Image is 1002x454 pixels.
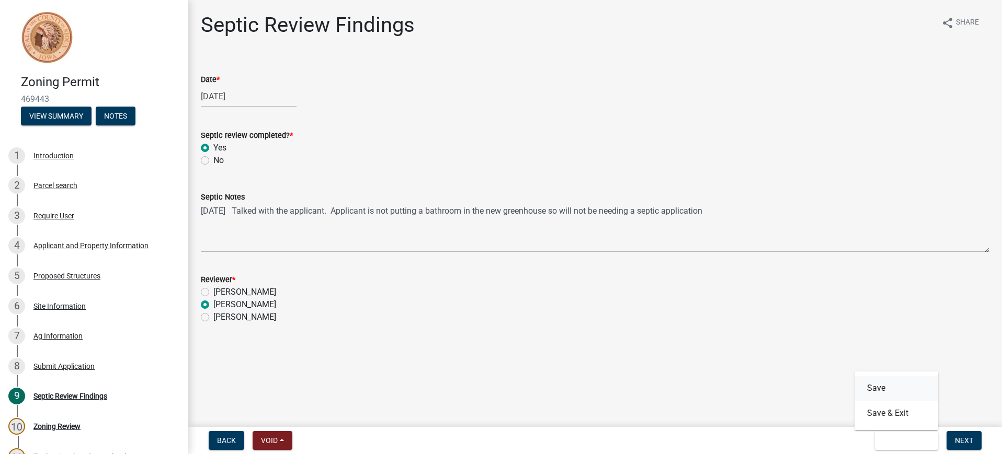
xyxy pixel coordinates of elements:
[213,142,226,154] label: Yes
[8,418,25,435] div: 10
[21,11,73,64] img: Sioux County, Iowa
[855,371,938,430] div: Save & Exit
[213,311,276,323] label: [PERSON_NAME]
[33,242,149,249] div: Applicant and Property Information
[96,107,135,125] button: Notes
[8,298,25,315] div: 6
[201,276,235,284] label: Reviewer
[933,13,987,33] button: shareShare
[253,431,292,450] button: Void
[33,423,81,430] div: Zoning Review
[21,94,167,104] span: 469443
[8,207,25,224] div: 3
[33,332,83,340] div: Ag Information
[947,431,982,450] button: Next
[956,17,979,29] span: Share
[201,86,297,107] input: mm/dd/yyyy
[213,286,276,298] label: [PERSON_NAME]
[21,75,180,90] h4: Zoning Permit
[33,272,100,280] div: Proposed Structures
[8,388,25,404] div: 9
[201,76,220,84] label: Date
[8,267,25,284] div: 5
[875,431,938,450] button: Save & Exit
[33,392,107,400] div: Septic Review Findings
[8,177,25,194] div: 2
[213,154,224,167] label: No
[201,132,293,139] label: Septic review completed?
[33,212,74,219] div: Require User
[261,436,278,445] span: Void
[8,358,25,375] div: 8
[213,298,276,311] label: [PERSON_NAME]
[33,363,95,370] div: Submit Application
[883,436,924,445] span: Save & Exit
[855,376,938,401] button: Save
[955,436,973,445] span: Next
[33,152,74,159] div: Introduction
[96,112,135,121] wm-modal-confirm: Notes
[217,436,236,445] span: Back
[8,237,25,254] div: 4
[855,401,938,426] button: Save & Exit
[941,17,954,29] i: share
[8,147,25,164] div: 1
[21,112,92,121] wm-modal-confirm: Summary
[201,13,415,38] h1: Septic Review Findings
[209,431,244,450] button: Back
[33,302,86,310] div: Site Information
[201,194,245,201] label: Septic Notes
[8,328,25,344] div: 7
[21,107,92,125] button: View Summary
[33,182,77,189] div: Parcel search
